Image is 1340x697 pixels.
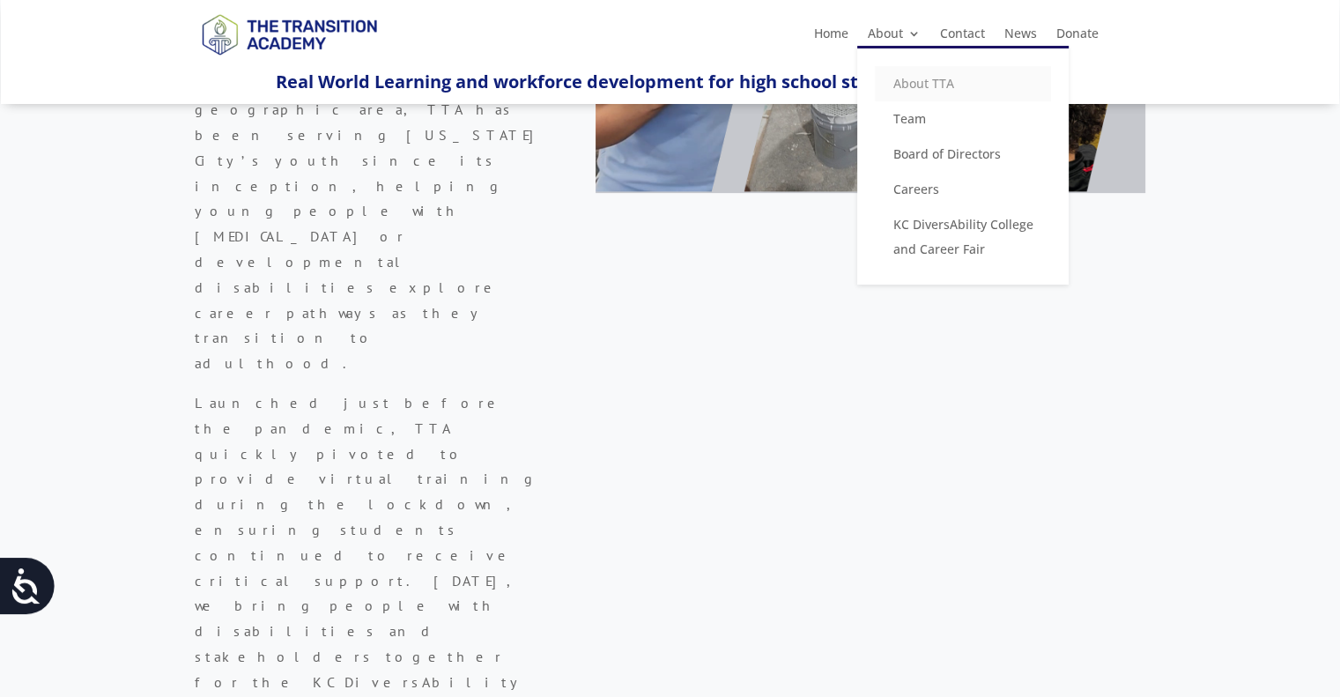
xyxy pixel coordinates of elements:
[194,3,384,65] img: TTA Brand_TTA Primary Logo_Horizontal_Light BG
[1055,27,1098,47] a: Donate
[875,137,1051,172] a: Board of Directors
[867,27,920,47] a: About
[875,172,1051,207] a: Careers
[194,52,384,69] a: Logo-Noticias
[875,66,1051,101] a: About TTA
[276,70,1063,93] span: Real World Learning and workforce development for high school students with disabilities
[939,27,984,47] a: Contact
[1003,27,1036,47] a: News
[875,101,1051,137] a: Team
[875,207,1051,267] a: KC DiversAbility College and Career Fair
[813,27,848,47] a: Home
